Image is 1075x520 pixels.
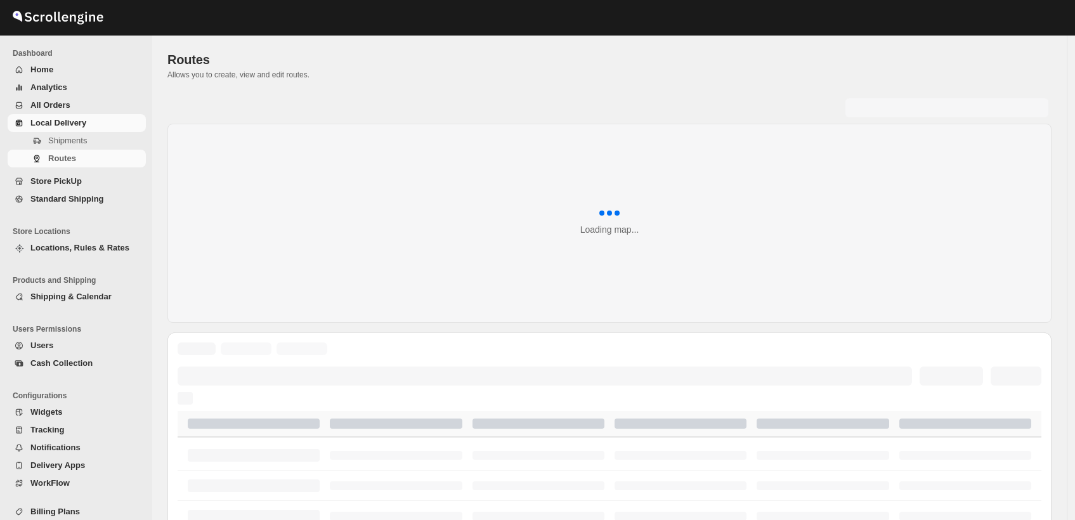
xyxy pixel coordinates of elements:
button: Tracking [8,421,146,439]
button: Analytics [8,79,146,96]
span: Products and Shipping [13,275,146,285]
span: Routes [48,153,76,163]
button: Users [8,337,146,354]
span: Locations, Rules & Rates [30,243,129,252]
span: Dashboard [13,48,146,58]
button: Routes [8,150,146,167]
span: All Orders [30,100,70,110]
button: Cash Collection [8,354,146,372]
span: Cash Collection [30,358,93,368]
span: Tracking [30,425,64,434]
span: Users [30,341,53,350]
span: Store Locations [13,226,146,237]
span: Routes [167,53,210,67]
span: Shipments [48,136,87,145]
span: Users Permissions [13,324,146,334]
span: Widgets [30,407,62,417]
span: Analytics [30,82,67,92]
span: Store PickUp [30,176,82,186]
button: Notifications [8,439,146,457]
span: Standard Shipping [30,194,104,204]
button: All Orders [8,96,146,114]
button: Locations, Rules & Rates [8,239,146,257]
span: WorkFlow [30,478,70,488]
span: Notifications [30,443,81,452]
span: Configurations [13,391,146,401]
button: Shipping & Calendar [8,288,146,306]
span: Delivery Apps [30,460,85,470]
span: Local Delivery [30,118,86,127]
button: Shipments [8,132,146,150]
button: Widgets [8,403,146,421]
p: Allows you to create, view and edit routes. [167,70,1052,80]
span: Billing Plans [30,507,80,516]
button: Delivery Apps [8,457,146,474]
span: Home [30,65,53,74]
div: Loading map... [580,223,639,236]
button: WorkFlow [8,474,146,492]
button: Home [8,61,146,79]
span: Shipping & Calendar [30,292,112,301]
